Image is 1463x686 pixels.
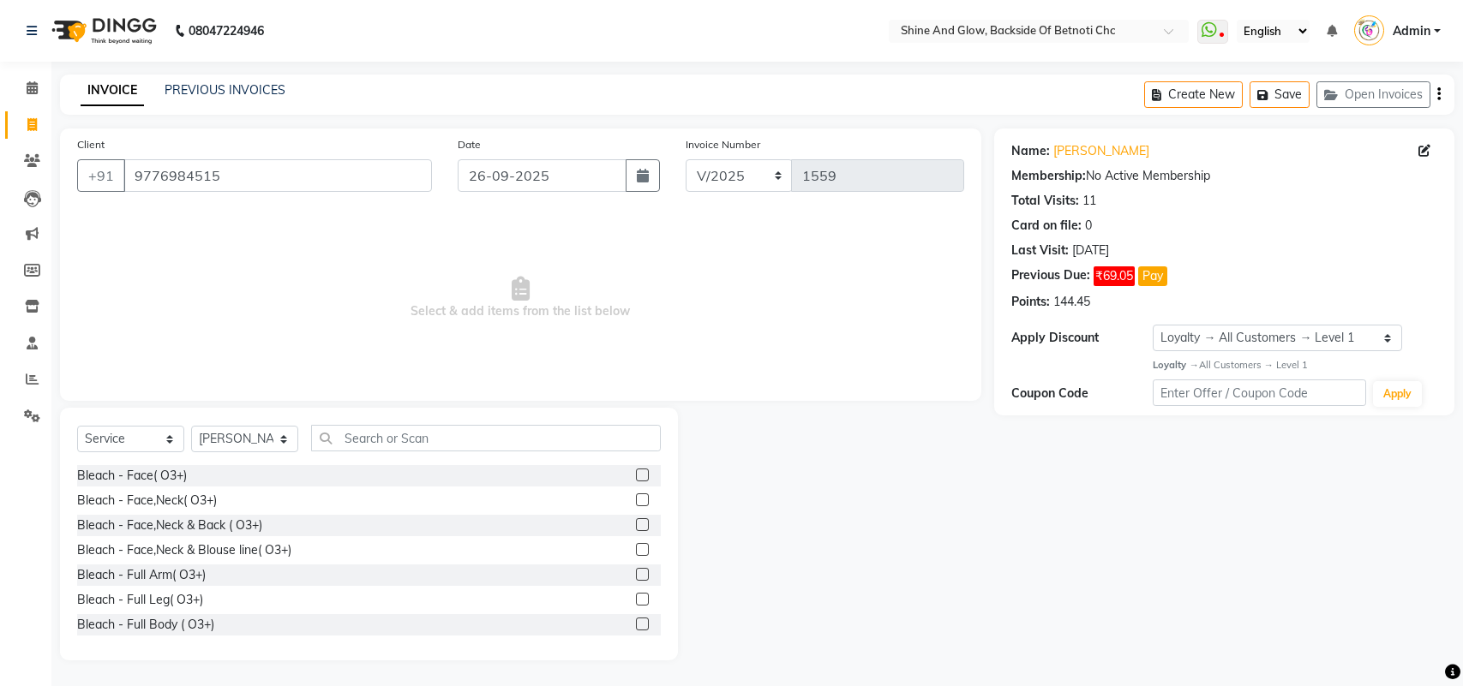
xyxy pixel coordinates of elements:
[1250,81,1310,108] button: Save
[1011,293,1050,311] div: Points:
[1053,293,1090,311] div: 144.45
[77,516,262,534] div: Bleach - Face,Neck & Back ( O3+)
[1354,15,1384,45] img: Admin
[1094,266,1135,286] span: ₹69.05
[1082,192,1096,210] div: 11
[1153,359,1198,371] strong: Loyalty →
[1316,81,1430,108] button: Open Invoices
[81,75,144,106] a: INVOICE
[1011,266,1090,286] div: Previous Due:
[77,591,203,609] div: Bleach - Full Leg( O3+)
[77,492,217,510] div: Bleach - Face,Neck( O3+)
[1011,167,1086,185] div: Membership:
[1011,142,1050,160] div: Name:
[189,7,264,55] b: 08047224946
[77,467,187,485] div: Bleach - Face( O3+)
[1011,192,1079,210] div: Total Visits:
[77,541,291,559] div: Bleach - Face,Neck & Blouse line( O3+)
[1011,385,1154,403] div: Coupon Code
[165,82,285,98] a: PREVIOUS INVOICES
[77,137,105,152] label: Client
[1072,242,1109,259] div: [DATE]
[1085,217,1092,235] div: 0
[1153,379,1366,406] input: Enter Offer / Coupon Code
[1011,217,1082,235] div: Card on file:
[686,137,760,152] label: Invoice Number
[1138,266,1167,286] button: Pay
[1373,381,1422,407] button: Apply
[1393,22,1430,40] span: Admin
[77,566,206,584] div: Bleach - Full Arm( O3+)
[77,159,125,192] button: +91
[77,616,214,634] div: Bleach - Full Body ( O3+)
[1053,142,1149,160] a: [PERSON_NAME]
[1011,167,1437,185] div: No Active Membership
[77,212,964,384] span: Select & add items from the list below
[458,137,481,152] label: Date
[1011,242,1069,259] div: Last Visit:
[311,425,661,451] input: Search or Scan
[44,7,161,55] img: logo
[1011,329,1154,347] div: Apply Discount
[1153,358,1437,373] div: All Customers → Level 1
[1144,81,1243,108] button: Create New
[123,159,432,192] input: Search by Name/Mobile/Email/Code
